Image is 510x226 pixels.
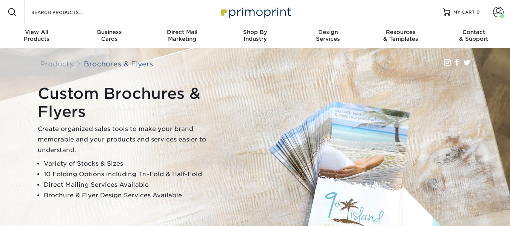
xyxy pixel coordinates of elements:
[146,24,219,48] a: Direct MailMarketing
[217,4,293,20] img: Primoprint
[219,29,291,42] div: Industry
[291,29,364,42] div: Services
[291,24,364,48] a: DesignServices
[73,29,146,42] div: Cards
[364,29,437,42] div: & Templates
[84,60,153,68] a: Brochures & Flyers
[146,29,219,35] span: Direct Mail
[437,24,510,48] a: Contact& Support
[291,29,364,35] span: Design
[453,9,475,15] span: MY CART
[38,124,226,155] p: Create organized sales tools to make your brand memorable and your products and services easier t...
[219,24,291,48] a: Shop ByIndustry
[364,29,437,35] span: Resources
[219,29,291,35] span: Shop By
[40,60,73,68] a: Products
[437,29,510,42] div: & Support
[146,29,219,42] div: Marketing
[44,190,226,201] li: Brochure & Flyer Design Services Available
[44,180,226,190] li: Direct Mailing Services Available
[44,158,226,169] li: Variety of Stocks & Sizes
[44,169,226,180] li: 10 Folding Options including Tri-Fold & Half-Fold
[73,24,146,48] a: BusinessCards
[476,9,480,15] span: 0
[38,85,226,121] h1: Custom Brochures & Flyers
[73,29,146,35] span: Business
[437,29,510,35] span: Contact
[364,24,437,48] a: Resources& Templates
[31,8,104,17] input: SEARCH PRODUCTS.....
